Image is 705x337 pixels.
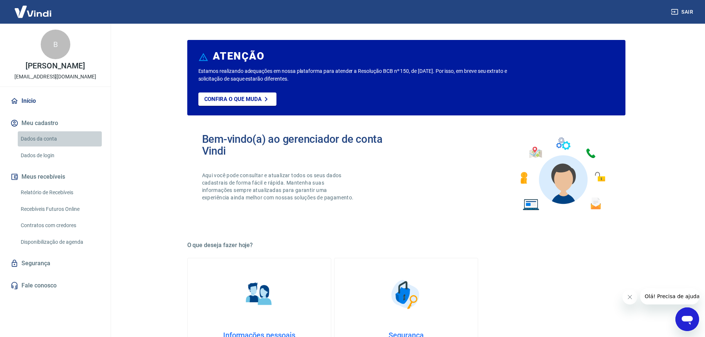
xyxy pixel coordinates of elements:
a: Confira o que muda [198,92,276,106]
h5: O que deseja fazer hoje? [187,242,625,249]
button: Sair [669,5,696,19]
p: Estamos realizando adequações em nossa plataforma para atender a Resolução BCB nº 150, de [DATE].... [198,67,531,83]
h2: Bem-vindo(a) ao gerenciador de conta Vindi [202,133,406,157]
a: Dados de login [18,148,102,163]
a: Disponibilização de agenda [18,235,102,250]
a: Recebíveis Futuros Online [18,202,102,217]
div: B [41,30,70,59]
iframe: Mensagem da empresa [640,288,699,304]
p: Confira o que muda [204,96,262,102]
a: Dados da conta [18,131,102,146]
p: Aqui você pode consultar e atualizar todos os seus dados cadastrais de forma fácil e rápida. Mant... [202,172,355,201]
p: [EMAIL_ADDRESS][DOMAIN_NAME] [14,73,96,81]
a: Relatório de Recebíveis [18,185,102,200]
iframe: Botão para abrir a janela de mensagens [675,307,699,331]
a: Início [9,93,102,109]
h6: ATENÇÃO [213,53,264,60]
button: Meus recebíveis [9,169,102,185]
button: Meu cadastro [9,115,102,131]
iframe: Fechar mensagem [622,290,637,304]
span: Olá! Precisa de ajuda? [4,5,62,11]
a: Contratos com credores [18,218,102,233]
img: Informações pessoais [241,276,278,313]
a: Segurança [9,255,102,272]
img: Segurança [387,276,424,313]
a: Fale conosco [9,277,102,294]
p: [PERSON_NAME] [26,62,85,70]
img: Vindi [9,0,57,23]
img: Imagem de um avatar masculino com diversos icones exemplificando as funcionalidades do gerenciado... [514,133,611,215]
